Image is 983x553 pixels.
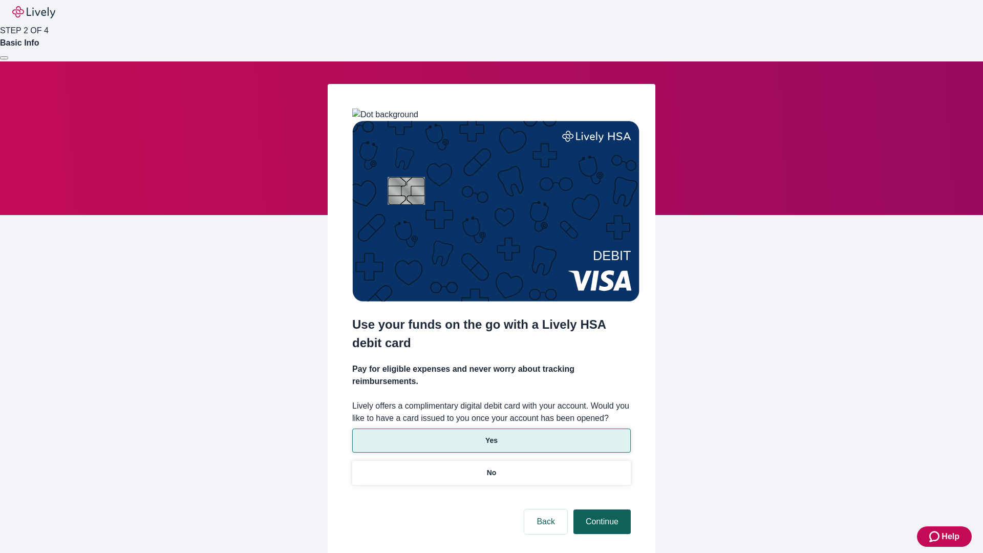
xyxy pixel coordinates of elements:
[12,6,55,18] img: Lively
[487,467,497,478] p: No
[352,461,631,485] button: No
[524,509,567,534] button: Back
[917,526,972,547] button: Zendesk support iconHelp
[573,509,631,534] button: Continue
[929,530,942,543] svg: Zendesk support icon
[352,363,631,388] h4: Pay for eligible expenses and never worry about tracking reimbursements.
[352,429,631,453] button: Yes
[352,315,631,352] h2: Use your funds on the go with a Lively HSA debit card
[352,109,418,121] img: Dot background
[352,400,631,424] label: Lively offers a complimentary digital debit card with your account. Would you like to have a card...
[942,530,959,543] span: Help
[485,435,498,446] p: Yes
[352,121,639,302] img: Debit card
